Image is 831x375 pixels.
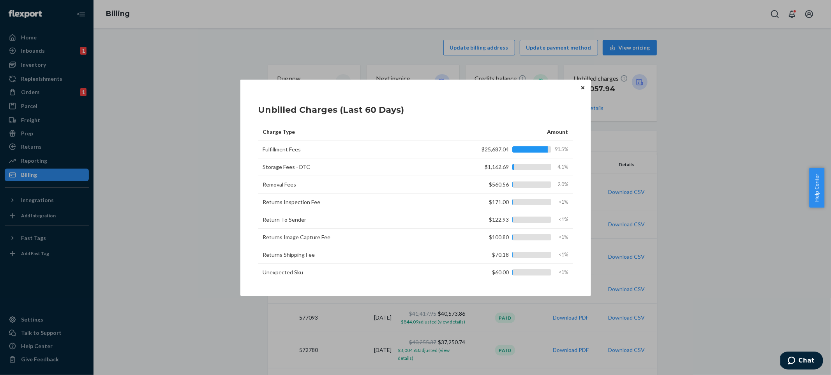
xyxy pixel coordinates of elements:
td: Return To Sender [258,211,453,229]
span: 4.1% [554,164,568,171]
span: <1% [554,216,568,223]
div: $60.00 [466,268,568,276]
th: Charge Type [258,123,453,141]
td: Removal Fees [258,176,453,194]
span: Chat [18,5,34,12]
td: Fulfillment Fees [258,141,453,158]
button: Close [579,84,587,92]
span: <1% [554,234,568,241]
span: 91.5% [554,146,568,153]
td: Returns Inspection Fee [258,194,453,211]
div: $70.18 [466,251,568,259]
div: $100.80 [466,233,568,241]
div: $1,162.69 [466,163,568,171]
span: <1% [554,269,568,276]
div: $122.93 [466,216,568,224]
div: $171.00 [466,198,568,206]
td: Storage Fees - DTC [258,158,453,176]
div: $560.56 [466,181,568,188]
td: Returns Image Capture Fee [258,229,453,246]
td: Unexpected Sku [258,264,453,281]
span: 2.0% [554,181,568,188]
div: $25,687.04 [466,146,568,153]
span: <1% [554,251,568,258]
span: <1% [554,199,568,206]
h1: Unbilled Charges (Last 60 Days) [258,104,404,116]
th: Amount [453,123,573,141]
td: Returns Shipping Fee [258,246,453,264]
